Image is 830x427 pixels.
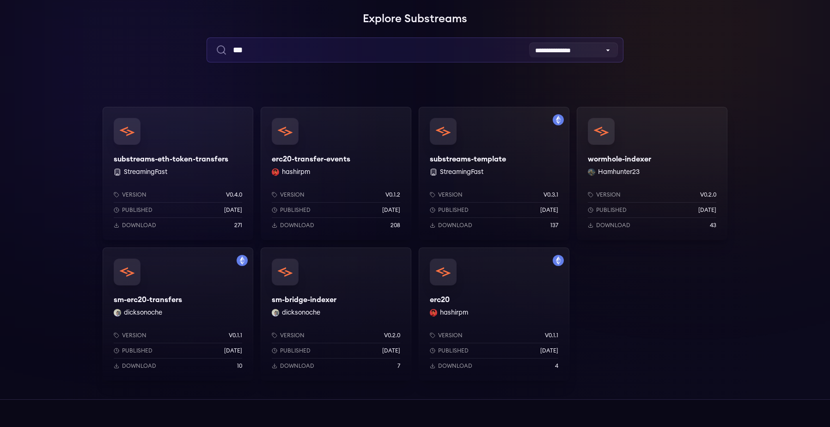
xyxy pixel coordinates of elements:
a: Filter by mainnet networksm-erc20-transferssm-erc20-transfersdicksonoche dicksonocheVersionv0.1.1... [103,248,253,381]
p: [DATE] [224,206,242,214]
p: 208 [391,222,400,229]
p: Published [596,206,627,214]
p: [DATE] [540,347,558,354]
p: Download [438,362,472,370]
p: Version [122,332,146,339]
p: Published [122,206,153,214]
p: 137 [550,222,558,229]
p: Published [280,206,311,214]
button: StreamingFast [124,167,167,177]
p: v0.1.1 [545,332,558,339]
p: [DATE] [382,347,400,354]
p: v0.3.1 [543,191,558,198]
p: v0.4.0 [226,191,242,198]
p: Published [122,347,153,354]
p: v0.2.0 [700,191,716,198]
p: Download [280,362,314,370]
p: [DATE] [382,206,400,214]
p: Download [280,222,314,229]
a: wormhole-indexerwormhole-indexerHamhunter23 Hamhunter23Versionv0.2.0Published[DATE]Download43 [577,107,727,240]
button: StreamingFast [440,167,483,177]
p: [DATE] [224,347,242,354]
p: v0.1.2 [385,191,400,198]
a: erc20-transfer-eventserc20-transfer-eventshashirpm hashirpmVersionv0.1.2Published[DATE]Download208 [261,107,411,240]
a: substreams-eth-token-transferssubstreams-eth-token-transfers StreamingFastVersionv0.4.0Published[... [103,107,253,240]
p: Download [596,222,630,229]
a: sm-bridge-indexersm-bridge-indexerdicksonoche dicksonocheVersionv0.2.0Published[DATE]Download7 [261,248,411,381]
p: 271 [234,222,242,229]
img: Filter by mainnet network [553,114,564,125]
button: Hamhunter23 [598,167,640,177]
p: Published [438,206,469,214]
p: 43 [710,222,716,229]
p: Version [438,191,463,198]
p: v0.1.1 [229,332,242,339]
p: Version [438,332,463,339]
img: Filter by mainnet network [553,255,564,266]
button: hashirpm [440,308,468,317]
h1: Explore Substreams [103,10,727,28]
p: 4 [555,362,558,370]
button: dicksonoche [282,308,320,317]
p: Version [122,191,146,198]
p: Download [438,222,472,229]
p: v0.2.0 [384,332,400,339]
button: dicksonoche [124,308,162,317]
p: Published [438,347,469,354]
p: Version [596,191,621,198]
p: Version [280,332,305,339]
p: [DATE] [698,206,716,214]
p: [DATE] [540,206,558,214]
p: Published [280,347,311,354]
button: hashirpm [282,167,310,177]
a: Filter by mainnet networkerc20erc20hashirpm hashirpmVersionv0.1.1Published[DATE]Download4 [419,248,569,381]
img: Filter by mainnet network [237,255,248,266]
p: 7 [397,362,400,370]
p: 10 [237,362,242,370]
p: Download [122,362,156,370]
a: Filter by mainnet networksubstreams-templatesubstreams-template StreamingFastVersionv0.3.1Publish... [419,107,569,240]
p: Download [122,222,156,229]
p: Version [280,191,305,198]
